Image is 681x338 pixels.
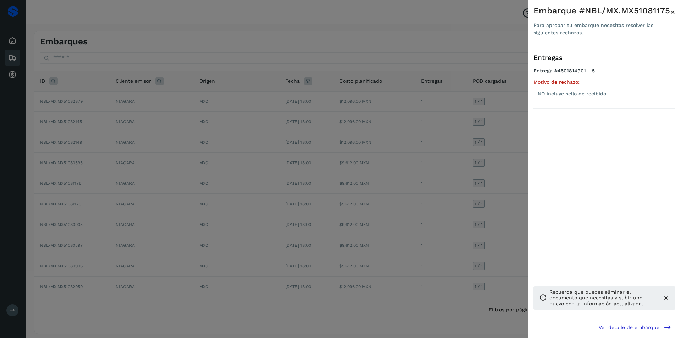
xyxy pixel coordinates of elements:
span: Ver detalle de embarque [599,325,659,330]
div: Embarque #NBL/MX.MX51081175 [533,6,670,16]
button: Close [670,6,675,18]
button: Ver detalle de embarque [594,319,675,335]
h4: Entrega #4501814901 - 5 [533,68,675,79]
div: Para aprobar tu embarque necesitas resolver las siguientes rechazos. [533,22,670,37]
h3: Entregas [533,54,675,62]
p: - NO incluye sello de recibido. [533,91,675,97]
span: × [670,7,675,17]
h5: Motivo de rechazo: [533,79,675,85]
p: Recuerda que puedes eliminar el documento que necesitas y subir uno nuevo con la información actu... [549,289,657,307]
